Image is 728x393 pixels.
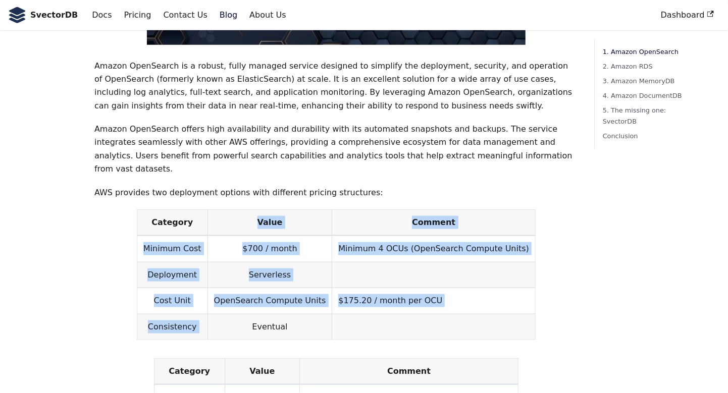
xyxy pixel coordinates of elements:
td: Serverless [207,262,332,288]
p: AWS provides two deployment options with different pricing structures: [94,186,578,199]
a: Conclusion [603,131,685,141]
a: 1. Amazon OpenSearch [603,46,685,57]
td: $175.20 / month per OCU [332,288,536,314]
th: Comment [300,358,518,384]
a: SvectorDB LogoSvectorDB [8,7,78,23]
th: Comment [332,210,536,236]
a: Dashboard [655,7,720,24]
a: About Us [243,7,292,24]
td: Eventual [207,314,332,340]
td: $700 / month [207,236,332,262]
b: SvectorDB [30,9,78,22]
td: OpenSearch Compute Units [207,288,332,314]
th: Value [207,210,332,236]
a: Blog [214,7,243,24]
a: 4. Amazon DocumentDB [603,90,685,101]
img: SvectorDB Logo [8,7,26,23]
a: Pricing [118,7,158,24]
td: Minimum Cost [137,236,207,262]
a: 2. Amazon RDS [603,61,685,72]
a: Contact Us [157,7,213,24]
td: Consistency [137,314,207,340]
td: Cost Unit [137,288,207,314]
td: Minimum 4 OCUs (OpenSearch Compute Units) [332,236,536,262]
a: 5. The missing one: SvectorDB [603,105,685,126]
th: Category [154,358,225,384]
th: Category [137,210,207,236]
th: Value [225,358,299,384]
td: Deployment [137,262,207,288]
a: 3. Amazon MemoryDB [603,76,685,86]
p: Amazon OpenSearch is a robust, fully managed service designed to simplify the deployment, securit... [94,60,578,113]
p: Amazon OpenSearch offers high availability and durability with its automated snapshots and backup... [94,123,578,176]
a: Docs [86,7,118,24]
